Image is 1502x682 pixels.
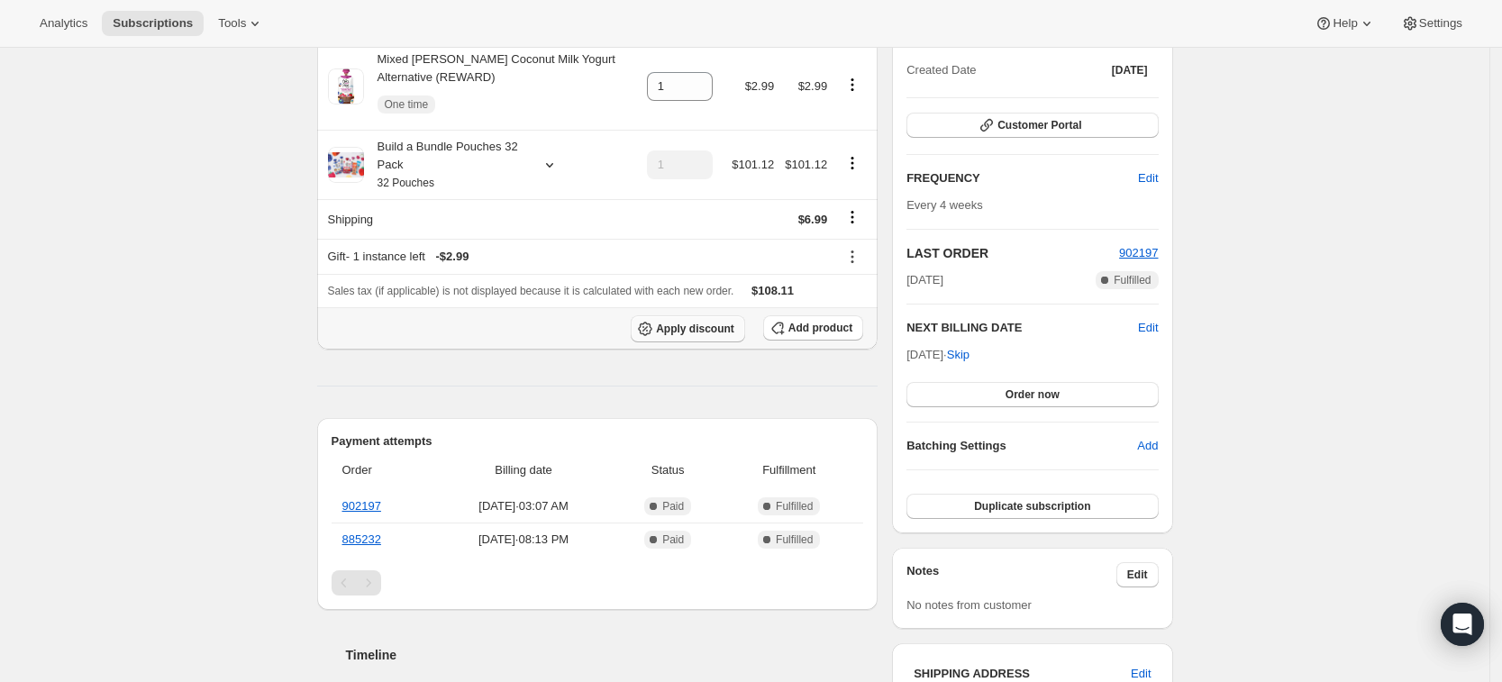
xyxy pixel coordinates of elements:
[906,198,983,212] span: Every 4 weeks
[785,158,827,171] span: $101.12
[798,79,828,93] span: $2.99
[29,11,98,36] button: Analytics
[1116,562,1159,587] button: Edit
[1419,16,1462,31] span: Settings
[346,646,878,664] h2: Timeline
[936,341,980,369] button: Skip
[328,68,364,105] img: product img
[328,285,734,297] span: Sales tax (if applicable) is not displayed because it is calculated with each new order.
[317,199,642,239] th: Shipping
[906,271,943,289] span: [DATE]
[997,118,1081,132] span: Customer Portal
[437,461,610,479] span: Billing date
[218,16,246,31] span: Tools
[1006,387,1060,402] span: Order now
[1112,63,1148,77] span: [DATE]
[798,213,828,226] span: $6.99
[725,461,852,479] span: Fulfillment
[776,532,813,547] span: Fulfilled
[437,531,610,549] span: [DATE] · 08:13 PM
[732,158,774,171] span: $101.12
[328,248,828,266] div: Gift - 1 instance left
[906,61,976,79] span: Created Date
[662,532,684,547] span: Paid
[436,248,469,266] span: - $2.99
[1333,16,1357,31] span: Help
[906,562,1116,587] h3: Notes
[906,382,1158,407] button: Order now
[974,499,1090,514] span: Duplicate subscription
[906,437,1137,455] h6: Batching Settings
[1138,169,1158,187] span: Edit
[1127,164,1169,193] button: Edit
[838,153,867,173] button: Product actions
[113,16,193,31] span: Subscriptions
[662,499,684,514] span: Paid
[906,319,1138,337] h2: NEXT BILLING DATE
[342,499,381,513] a: 902197
[763,315,863,341] button: Add product
[364,138,526,192] div: Build a Bundle Pouches 32 Pack
[378,177,434,189] small: 32 Pouches
[1114,273,1151,287] span: Fulfilled
[332,432,864,450] h2: Payment attempts
[906,244,1119,262] h2: LAST ORDER
[1390,11,1473,36] button: Settings
[102,11,204,36] button: Subscriptions
[788,321,852,335] span: Add product
[906,494,1158,519] button: Duplicate subscription
[1119,246,1158,259] a: 902197
[906,348,969,361] span: [DATE] ·
[1304,11,1386,36] button: Help
[332,450,432,490] th: Order
[40,16,87,31] span: Analytics
[631,315,745,342] button: Apply discount
[207,11,275,36] button: Tools
[1127,568,1148,582] span: Edit
[1126,432,1169,460] button: Add
[437,497,610,515] span: [DATE] · 03:07 AM
[342,532,381,546] a: 885232
[621,461,715,479] span: Status
[745,79,775,93] span: $2.99
[947,346,969,364] span: Skip
[1138,319,1158,337] button: Edit
[906,113,1158,138] button: Customer Portal
[385,97,429,112] span: One time
[1441,603,1484,646] div: Open Intercom Messenger
[906,169,1138,187] h2: FREQUENCY
[656,322,734,336] span: Apply discount
[838,75,867,95] button: Product actions
[1119,244,1158,262] button: 902197
[906,598,1032,612] span: No notes from customer
[751,284,794,297] span: $108.11
[838,207,867,227] button: Shipping actions
[776,499,813,514] span: Fulfilled
[364,50,636,123] div: Mixed [PERSON_NAME] Coconut Milk Yogurt Alternative (REWARD)
[1137,437,1158,455] span: Add
[1101,58,1159,83] button: [DATE]
[332,570,864,596] nav: Pagination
